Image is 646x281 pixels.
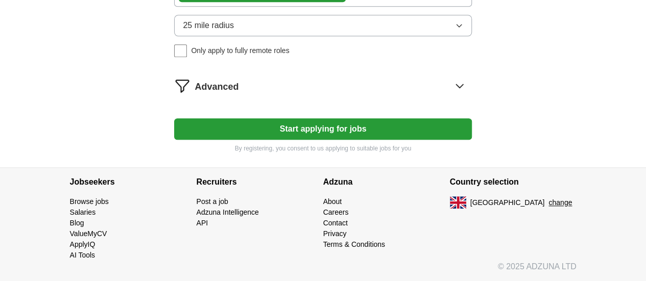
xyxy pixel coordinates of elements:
a: Terms & Conditions [323,240,385,248]
button: Start applying for jobs [174,118,471,140]
a: Post a job [197,197,228,206]
a: Contact [323,219,348,227]
span: 25 mile radius [183,19,234,32]
a: ApplyIQ [70,240,95,248]
img: UK flag [450,196,466,209]
a: Privacy [323,229,347,238]
a: Blog [70,219,84,227]
button: 25 mile radius [174,15,471,36]
a: Browse jobs [70,197,109,206]
a: AI Tools [70,251,95,259]
a: About [323,197,342,206]
a: Salaries [70,208,96,216]
a: Adzuna Intelligence [197,208,259,216]
span: [GEOGRAPHIC_DATA] [470,197,545,208]
img: filter [174,78,190,94]
button: change [548,197,572,208]
div: © 2025 ADZUNA LTD [62,261,585,281]
a: API [197,219,208,227]
p: By registering, you consent to us applying to suitable jobs for you [174,144,471,153]
input: Only apply to fully remote roles [174,44,187,57]
a: Careers [323,208,349,216]
span: Advanced [195,80,238,94]
h4: Country selection [450,168,577,196]
span: Only apply to fully remote roles [191,45,289,56]
a: ValueMyCV [70,229,107,238]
